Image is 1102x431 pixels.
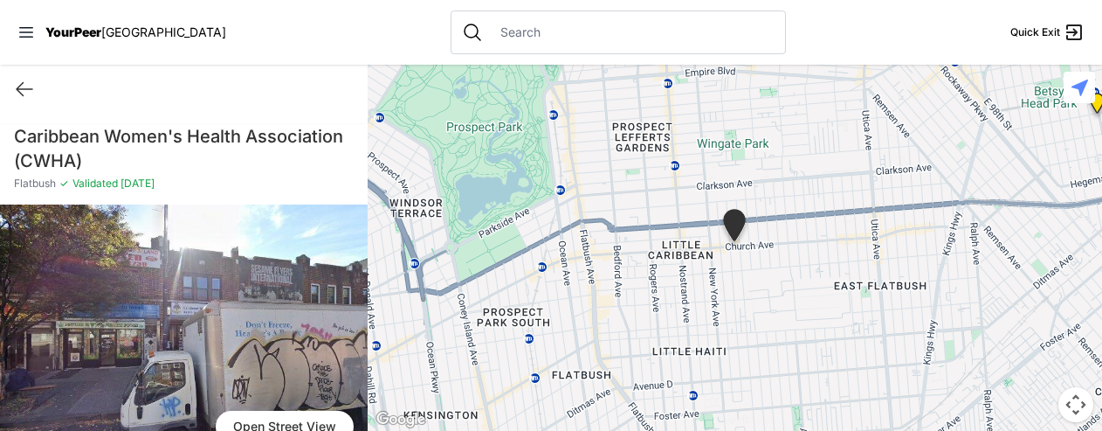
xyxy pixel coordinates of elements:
img: Google [372,408,430,431]
a: Open this area in Google Maps (opens a new window) [372,408,430,431]
a: YourPeer[GEOGRAPHIC_DATA] [45,27,226,38]
span: YourPeer [45,24,101,39]
a: Quick Exit [1010,22,1085,43]
span: Quick Exit [1010,25,1060,39]
span: [DATE] [118,177,155,190]
span: Validated [72,177,118,190]
span: ✓ [59,177,69,191]
span: Flatbush [14,177,56,191]
button: Map camera controls [1058,387,1093,422]
input: Search [490,24,775,41]
h1: Caribbean Women's Health Association (CWHA) [14,124,354,173]
span: [GEOGRAPHIC_DATA] [101,24,226,39]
